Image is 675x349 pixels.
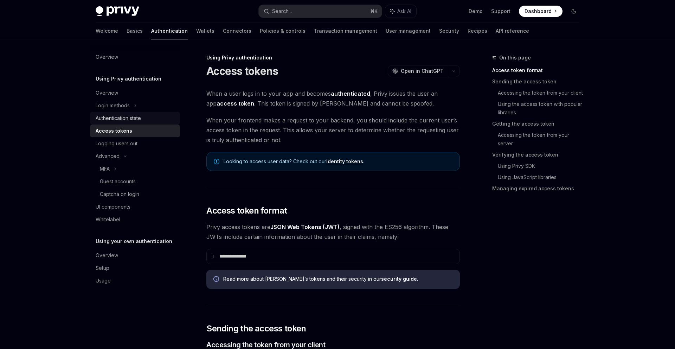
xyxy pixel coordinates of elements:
[196,23,214,39] a: Wallets
[96,215,120,224] div: Whitelabel
[401,68,444,75] span: Open in ChatGPT
[90,125,180,137] a: Access tokens
[492,76,585,87] a: Sending the access token
[100,165,110,173] div: MFA
[519,6,562,17] a: Dashboard
[498,99,585,118] a: Using the access token with popular libraries
[100,177,136,186] div: Guest accounts
[96,89,118,97] div: Overview
[270,223,340,231] a: JSON Web Tokens (JWT)
[272,7,292,15] div: Search...
[492,65,585,76] a: Access token format
[96,127,132,135] div: Access tokens
[468,23,487,39] a: Recipes
[96,251,118,260] div: Overview
[96,237,172,246] h5: Using your own authentication
[331,90,370,97] strong: authenticated
[206,222,460,242] span: Privy access tokens are , signed with the ES256 algorithm. These JWTs include certain information...
[151,23,188,39] a: Authentication
[206,115,460,145] span: When your frontend makes a request to your backend, you should include the current user’s access ...
[206,205,287,216] span: Access token format
[206,54,460,61] div: Using Privy authentication
[370,8,378,14] span: ⌘ K
[491,8,510,15] a: Support
[90,262,180,274] a: Setup
[96,203,130,211] div: UI components
[96,6,139,16] img: dark logo
[90,51,180,63] a: Overview
[314,23,377,39] a: Transaction management
[397,8,411,15] span: Ask AI
[90,274,180,287] a: Usage
[381,276,417,282] a: security guide
[223,23,251,39] a: Connectors
[498,160,585,172] a: Using Privy SDK
[96,114,141,122] div: Authentication state
[499,53,531,62] span: On this page
[96,101,130,110] div: Login methods
[96,23,118,39] a: Welcome
[223,275,453,283] span: Read more about [PERSON_NAME]’s tokens and their security in our .
[96,152,120,160] div: Advanced
[90,201,180,213] a: UI components
[96,75,161,83] h5: Using Privy authentication
[96,139,137,148] div: Logging users out
[96,53,118,61] div: Overview
[388,65,448,77] button: Open in ChatGPT
[96,264,109,272] div: Setup
[90,112,180,125] a: Authentication state
[206,65,278,77] h1: Access tokens
[90,87,180,99] a: Overview
[224,158,452,165] span: Looking to access user data? Check out our .
[259,5,382,18] button: Search...⌘K
[492,118,585,129] a: Getting the access token
[206,89,460,108] span: When a user logs in to your app and becomes , Privy issues the user an app . This token is signed...
[498,87,585,99] a: Accessing the token from your client
[385,5,416,18] button: Ask AI
[439,23,459,39] a: Security
[96,277,111,285] div: Usage
[206,323,306,334] span: Sending the access token
[492,183,585,194] a: Managing expired access tokens
[90,137,180,150] a: Logging users out
[90,175,180,188] a: Guest accounts
[496,23,529,39] a: API reference
[260,23,306,39] a: Policies & controls
[100,190,139,198] div: Captcha on login
[214,159,219,164] svg: Note
[498,129,585,149] a: Accessing the token from your server
[213,276,220,283] svg: Info
[90,188,180,201] a: Captcha on login
[90,249,180,262] a: Overview
[326,158,363,165] a: Identity tokens
[492,149,585,160] a: Verifying the access token
[90,213,180,226] a: Whitelabel
[568,6,579,17] button: Toggle dark mode
[217,100,254,107] strong: access token
[127,23,143,39] a: Basics
[386,23,431,39] a: User management
[498,172,585,183] a: Using JavaScript libraries
[469,8,483,15] a: Demo
[525,8,552,15] span: Dashboard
